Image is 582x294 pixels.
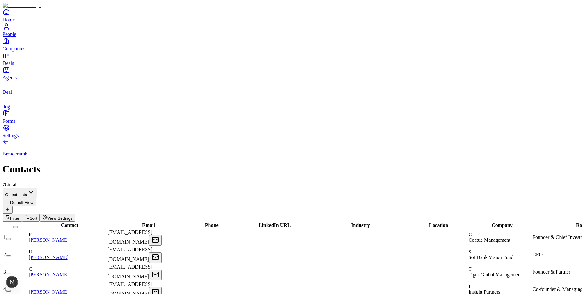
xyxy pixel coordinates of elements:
[30,216,37,221] span: Sort
[40,214,75,222] button: View Settings
[469,266,531,278] div: TTiger Global Management
[469,266,531,272] div: T
[469,249,531,255] div: S
[142,223,155,228] span: Email
[149,235,162,246] button: Open
[29,284,106,289] div: J
[205,223,219,228] span: Phone
[3,151,579,157] p: Breadcrumb
[107,247,152,262] span: [EMAIL_ADDRESS][DOMAIN_NAME]
[29,232,106,237] div: P
[29,249,106,255] div: R
[492,223,513,228] span: Company
[469,232,531,237] div: C
[3,214,22,222] button: Filter
[29,237,69,243] a: [PERSON_NAME]
[3,235,6,240] span: 1
[3,140,579,157] a: Breadcrumb
[3,8,579,22] a: Home
[3,17,15,22] span: Home
[3,269,6,274] span: 3
[469,237,510,243] span: Coatue Management
[47,216,73,221] span: View Settings
[149,270,162,280] button: Open
[533,269,570,274] span: Founder & Partner
[469,255,514,260] span: SoftBank Vision Fund
[10,216,20,221] span: Filter
[3,104,10,109] span: dog
[3,163,579,175] h1: Contacts
[3,46,25,51] span: Companies
[22,214,40,222] button: Sort
[3,75,17,80] span: Agents
[469,272,522,277] span: Tiger Global Management
[61,223,78,228] span: Contact
[3,37,579,51] a: Companies
[3,3,41,8] img: Item Brain Logo
[3,286,6,292] span: 4
[3,66,579,80] a: Agents
[3,182,579,188] div: 78 total
[3,89,12,95] span: Deal
[107,229,152,245] span: [EMAIL_ADDRESS][DOMAIN_NAME]
[429,223,448,228] span: Location
[259,223,291,228] span: LinkedIn URL
[29,272,69,277] a: [PERSON_NAME]
[3,110,579,124] a: Forms
[3,52,579,66] a: Deals
[3,60,14,66] span: Deals
[3,31,16,37] span: People
[3,95,579,109] a: dogs
[3,252,6,257] span: 2
[533,252,543,257] span: CEO
[469,232,531,243] div: CCoatue Management
[3,198,36,206] button: Default View
[29,266,106,272] div: C
[3,124,579,138] a: Settings
[3,23,579,37] a: People
[149,252,162,263] button: Open
[469,249,531,260] div: SSoftBank Vision Fund
[3,133,19,138] span: Settings
[469,284,531,289] div: I
[3,118,15,124] span: Forms
[3,81,579,95] a: deals
[29,255,69,260] a: [PERSON_NAME]
[351,223,370,228] span: Industry
[107,264,152,279] span: [EMAIL_ADDRESS][DOMAIN_NAME]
